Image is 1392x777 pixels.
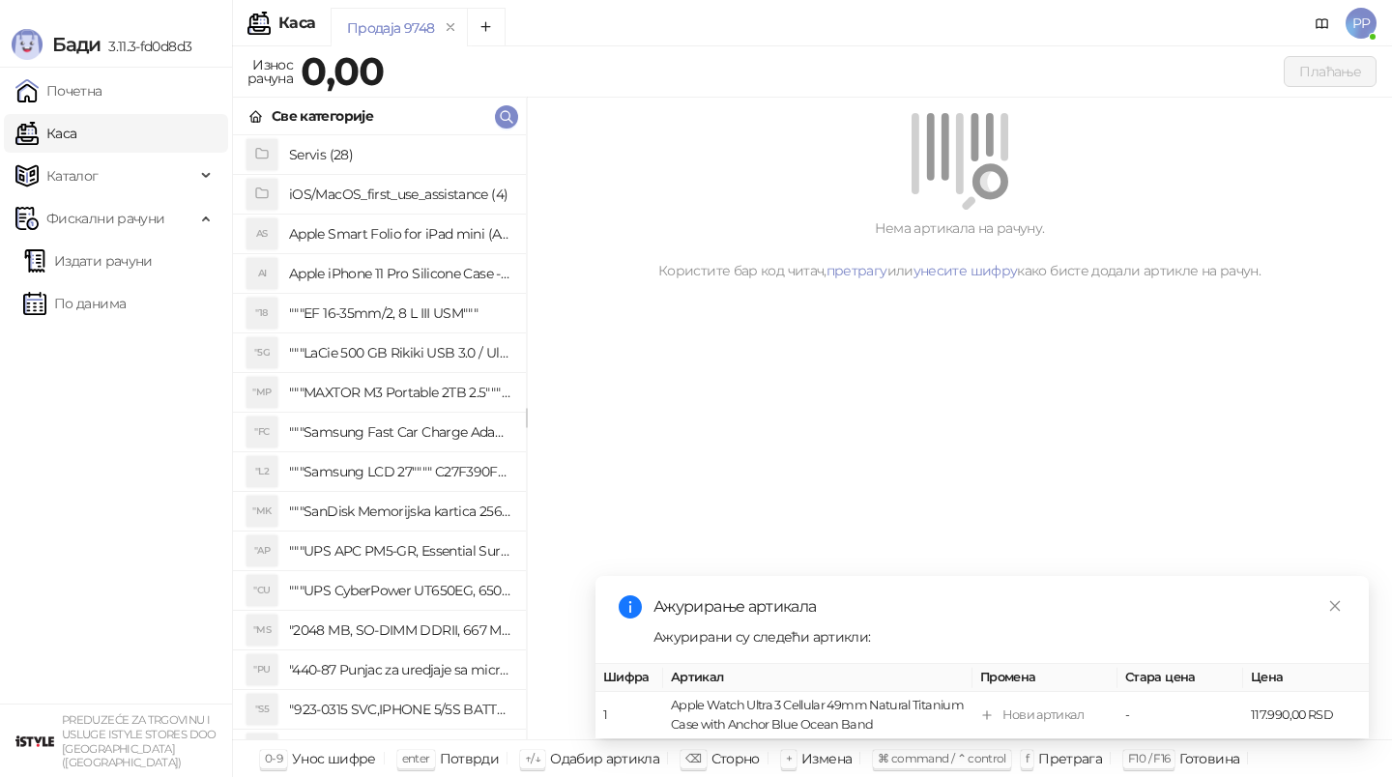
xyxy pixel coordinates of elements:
button: Add tab [467,8,506,46]
img: 64x64-companyLogo-77b92cf4-9946-4f36-9751-bf7bb5fd2c7d.png [15,722,54,761]
div: Претрага [1038,746,1102,771]
a: Close [1324,595,1346,617]
div: grid [233,135,526,739]
h4: "440-87 Punjac za uredjaje sa micro USB portom 4/1, Stand." [289,654,510,685]
div: "5G [246,337,277,368]
div: Измена [801,746,852,771]
span: Каталог [46,157,99,195]
span: f [1026,751,1029,765]
th: Артикал [663,664,972,692]
th: Промена [972,664,1117,692]
span: Бади [52,33,101,56]
div: "SD [246,734,277,764]
h4: """UPS CyberPower UT650EG, 650VA/360W , line-int., s_uko, desktop""" [289,575,510,606]
div: "CU [246,575,277,606]
a: По данима [23,284,126,323]
a: Документација [1307,8,1338,39]
h4: "2048 MB, SO-DIMM DDRII, 667 MHz, Napajanje 1,8 0,1 V, Latencija CL5" [289,615,510,646]
a: претрагу [826,262,887,279]
h4: Servis (28) [289,139,510,170]
div: Све категорије [272,105,373,127]
h4: "923-0315 SVC,IPHONE 5/5S BATTERY REMOVAL TRAY Držač za iPhone sa kojim se otvara display [289,694,510,725]
span: info-circle [619,595,642,619]
th: Цена [1243,664,1369,692]
div: Унос шифре [292,746,376,771]
span: F10 / F16 [1128,751,1170,765]
a: Почетна [15,72,102,110]
div: "AP [246,535,277,566]
h4: "923-0448 SVC,IPHONE,TOURQUE DRIVER KIT .65KGF- CM Šrafciger " [289,734,510,764]
td: - [1117,692,1243,739]
button: Плаћање [1284,56,1377,87]
h4: """LaCie 500 GB Rikiki USB 3.0 / Ultra Compact & Resistant aluminum / USB 3.0 / 2.5""""""" [289,337,510,368]
span: close [1328,599,1342,613]
div: Потврди [440,746,500,771]
div: AS [246,218,277,249]
h4: """MAXTOR M3 Portable 2TB 2.5"""" crni eksterni hard disk HX-M201TCB/GM""" [289,377,510,408]
span: 0-9 [265,751,282,765]
th: Шифра [595,664,663,692]
span: ⌫ [685,751,701,765]
div: Износ рачуна [244,52,297,91]
div: Нови артикал [1002,705,1084,725]
h4: """Samsung Fast Car Charge Adapter, brzi auto punja_, boja crna""" [289,417,510,447]
a: Издати рачуни [23,242,153,280]
div: "S5 [246,694,277,725]
span: ↑/↓ [525,751,540,765]
div: Каса [278,15,315,31]
div: Ажурирани су следећи артикли: [653,626,1346,647]
small: PREDUZEĆE ZA TRGOVINU I USLUGE ISTYLE STORES DOO [GEOGRAPHIC_DATA] ([GEOGRAPHIC_DATA]) [62,713,217,769]
td: 1 [595,692,663,739]
div: Продаја 9748 [347,17,434,39]
div: Нема артикала на рачуну. Користите бар код читач, или како бисте додали артикле на рачун. [550,217,1369,281]
h4: """SanDisk Memorijska kartica 256GB microSDXC sa SD adapterom SDSQXA1-256G-GN6MA - Extreme PLUS, ... [289,496,510,527]
div: "FC [246,417,277,447]
div: Готовина [1179,746,1239,771]
img: Logo [12,29,43,60]
h4: Apple Smart Folio for iPad mini (A17 Pro) - Sage [289,218,510,249]
div: AI [246,258,277,289]
span: Фискални рачуни [46,199,164,238]
div: "18 [246,298,277,329]
div: "MK [246,496,277,527]
div: "MS [246,615,277,646]
div: Сторно [711,746,760,771]
strong: 0,00 [301,47,384,95]
span: + [786,751,792,765]
div: "PU [246,654,277,685]
span: enter [402,751,430,765]
span: 3.11.3-fd0d8d3 [101,38,191,55]
h4: """UPS APC PM5-GR, Essential Surge Arrest,5 utic_nica""" [289,535,510,566]
h4: Apple iPhone 11 Pro Silicone Case - Black [289,258,510,289]
div: "L2 [246,456,277,487]
td: 117.990,00 RSD [1243,692,1369,739]
div: "MP [246,377,277,408]
span: ⌘ command / ⌃ control [878,751,1006,765]
td: Apple Watch Ultra 3 Cellular 49mm Natural Titanium Case with Anchor Blue Ocean Band [663,692,972,739]
h4: iOS/MacOS_first_use_assistance (4) [289,179,510,210]
a: унесите шифру [913,262,1018,279]
button: remove [438,19,463,36]
th: Стара цена [1117,664,1243,692]
a: Каса [15,114,76,153]
span: PP [1346,8,1377,39]
h4: """Samsung LCD 27"""" C27F390FHUXEN""" [289,456,510,487]
div: Одабир артикла [550,746,659,771]
h4: """EF 16-35mm/2, 8 L III USM""" [289,298,510,329]
div: Ажурирање артикала [653,595,1346,619]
